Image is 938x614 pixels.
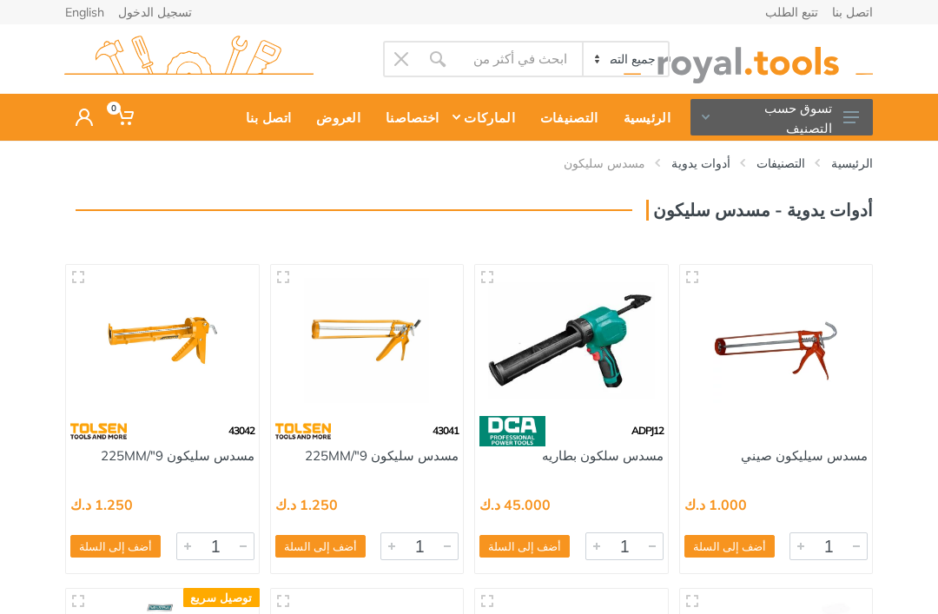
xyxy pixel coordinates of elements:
span: ADPJ12 [631,424,664,437]
button: أضف إلى السلة [70,535,161,558]
img: Royal Tools - مسدس سلكون بطاريه [488,278,655,403]
span: 0 [107,102,121,115]
a: الرئيسية [606,94,678,141]
a: مسدس سيليكون صيني [741,447,868,464]
div: 1.250 د.ك [70,498,133,512]
img: Royal Tools - مسدس سيليكون صيني [693,278,860,403]
a: اتصل بنا [228,94,299,141]
button: تسوق حسب التصنيف [690,99,873,135]
h3: أدوات يدوية - مسدس سليكون [646,200,873,221]
img: royal.tools Logo [624,36,873,83]
div: الماركات [446,99,522,135]
img: 58.webp [479,416,545,446]
a: مسدس سلكون بطاريه [542,447,664,464]
a: English [65,6,104,18]
button: أضف إلى السلة [275,535,366,558]
a: 0 [103,94,144,141]
a: مسدس سليكون 9"/225MM [305,447,459,464]
a: الرئيسية [831,155,873,172]
input: Site search [456,41,582,77]
img: Royal Tools - مسدس سليكون 9 [284,278,451,403]
div: اتصل بنا [228,99,299,135]
div: العروض [299,99,368,135]
a: تسجيل الدخول [118,6,192,18]
img: 64.webp [275,416,332,446]
a: العروض [299,94,368,141]
img: Royal Tools - مسدس سليكون 9 [79,278,246,403]
div: 45.000 د.ك [479,498,551,512]
a: مسدس سليكون 9"/225MM [101,447,254,464]
nav: breadcrumb [65,155,873,172]
span: 43041 [433,424,459,437]
img: 1.webp [684,416,721,446]
img: royal.tools Logo [64,36,314,83]
button: أضف إلى السلة [479,535,570,558]
div: اختصاصنا [368,99,446,135]
span: 43042 [228,424,254,437]
select: Category [582,43,668,76]
div: الرئيسية [606,99,678,135]
a: تتبع الطلب [765,6,818,18]
a: التصنيفات [523,94,606,141]
button: أضف إلى السلة [684,535,775,558]
a: اتصل بنا [832,6,873,18]
a: التصنيفات [756,155,805,172]
div: 1.000 د.ك [684,498,747,512]
div: التصنيفات [523,99,606,135]
img: 64.webp [70,416,127,446]
li: مسدس سليكون [538,155,645,172]
a: أدوات يدوية [671,155,730,172]
div: 1.250 د.ك [275,498,338,512]
a: اختصاصنا [368,94,446,141]
div: توصيل سريع [183,588,260,607]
